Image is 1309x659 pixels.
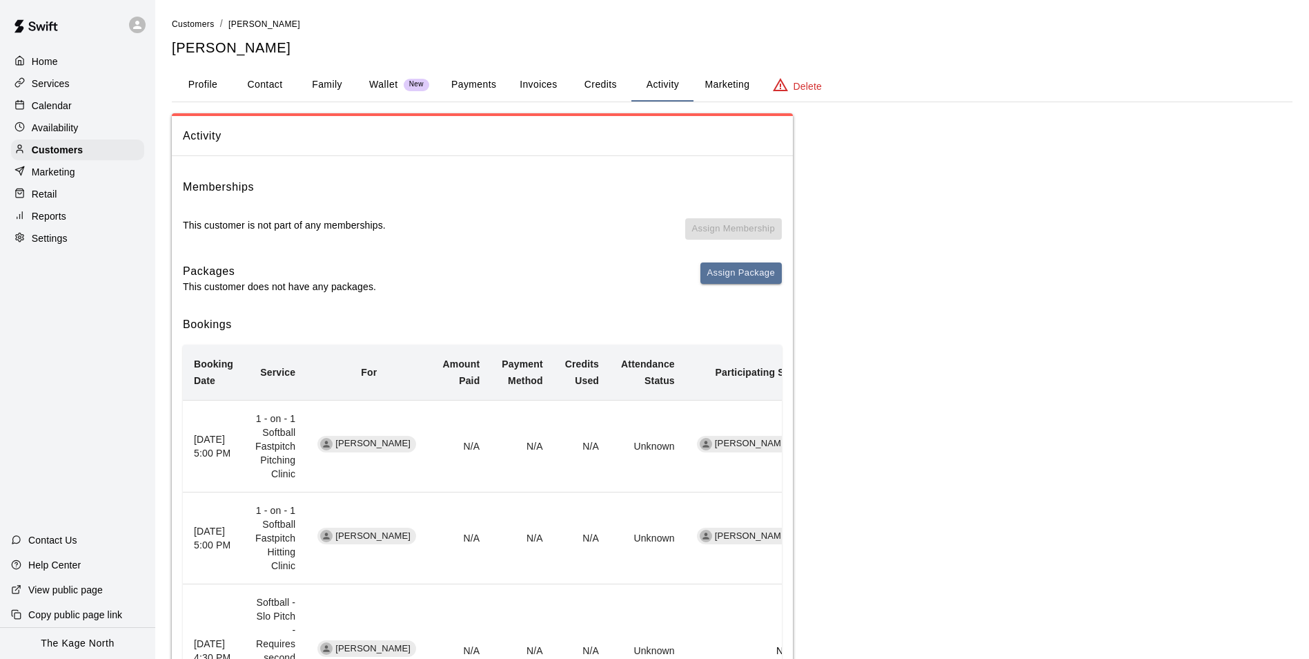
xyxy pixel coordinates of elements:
[41,636,115,651] p: The Kage North
[183,280,376,294] p: This customer does not have any packages.
[172,68,234,102] button: Profile
[443,359,480,386] b: Amount Paid
[172,19,215,29] span: Customers
[183,316,782,334] h6: Bookings
[685,218,782,251] span: You don't have any memberships
[697,436,796,452] div: [PERSON_NAME]
[330,642,416,656] span: [PERSON_NAME]
[11,95,144,116] a: Calendar
[320,642,333,655] div: kristina collett
[610,400,686,492] td: Unknown
[32,165,75,179] p: Marketing
[361,367,377,378] b: For
[693,68,760,102] button: Marketing
[28,558,81,572] p: Help Center
[260,367,295,378] b: Service
[32,55,58,68] p: Home
[432,400,491,492] td: N/A
[28,608,122,622] p: Copy public page link
[700,530,712,542] div: Pete McNabb
[172,39,1292,57] h5: [PERSON_NAME]
[220,17,223,31] li: /
[32,143,83,157] p: Customers
[11,140,144,160] a: Customers
[11,206,144,227] a: Reports
[610,493,686,584] td: Unknown
[320,438,333,450] div: Quinn Demchyshyn
[32,209,66,223] p: Reports
[404,80,429,89] span: New
[32,77,70,90] p: Services
[507,68,569,102] button: Invoices
[716,367,800,378] b: Participating Staff
[11,162,144,182] a: Marketing
[296,68,358,102] button: Family
[228,19,300,29] span: [PERSON_NAME]
[11,73,144,94] a: Services
[631,68,693,102] button: Activity
[11,228,144,249] a: Settings
[172,17,1292,32] nav: breadcrumb
[32,187,57,201] p: Retail
[244,493,306,584] td: 1 - on - 1 Softball Fastpitch Hitting Clinic
[32,231,68,245] p: Settings
[244,400,306,492] td: 1 - on - 1 Softball Fastpitch Pitching Clinic
[320,530,333,542] div: Quinn Demchyshyn
[183,178,254,196] h6: Memberships
[234,68,296,102] button: Contact
[330,530,416,543] span: [PERSON_NAME]
[32,99,72,113] p: Calendar
[11,184,144,204] a: Retail
[172,18,215,29] a: Customers
[183,218,386,232] p: This customer is not part of any memberships.
[794,79,822,93] p: Delete
[554,493,610,584] td: N/A
[28,583,103,597] p: View public page
[11,51,144,72] a: Home
[28,533,77,547] p: Contact Us
[502,359,542,386] b: Payment Method
[569,68,631,102] button: Credits
[621,359,675,386] b: Attendance Status
[491,493,553,584] td: N/A
[440,68,507,102] button: Payments
[11,117,144,138] a: Availability
[183,127,782,145] span: Activity
[709,530,796,543] span: [PERSON_NAME]
[700,438,712,450] div: Pete McNabb
[369,77,398,92] p: Wallet
[183,400,244,492] th: [DATE] 5:00 PM
[172,68,1292,102] div: basic tabs example
[565,359,599,386] b: Credits Used
[697,528,796,544] div: [PERSON_NAME]
[330,437,416,450] span: [PERSON_NAME]
[183,262,376,280] h6: Packages
[32,121,79,135] p: Availability
[491,400,553,492] td: N/A
[709,437,796,450] span: [PERSON_NAME]
[432,493,491,584] td: N/A
[183,493,244,584] th: [DATE] 5:00 PM
[697,644,800,658] p: None
[194,359,233,386] b: Booking Date
[554,400,610,492] td: N/A
[700,262,782,284] button: Assign Package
